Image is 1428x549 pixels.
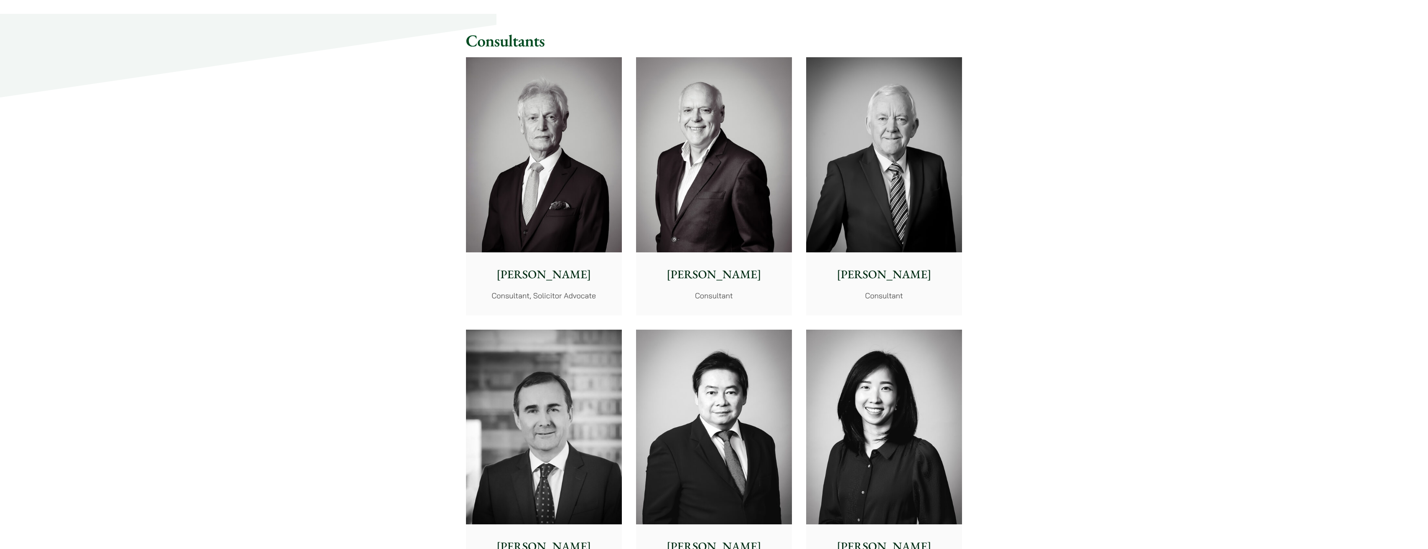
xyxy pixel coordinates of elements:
p: [PERSON_NAME] [643,266,785,283]
h2: Consultants [466,30,962,51]
p: [PERSON_NAME] [813,266,955,283]
p: Consultant [813,290,955,301]
p: Consultant, Solicitor Advocate [473,290,615,301]
a: [PERSON_NAME] Consultant [636,57,792,315]
p: [PERSON_NAME] [473,266,615,283]
a: [PERSON_NAME] Consultant [806,57,962,315]
p: Consultant [643,290,785,301]
a: [PERSON_NAME] Consultant, Solicitor Advocate [466,57,622,315]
